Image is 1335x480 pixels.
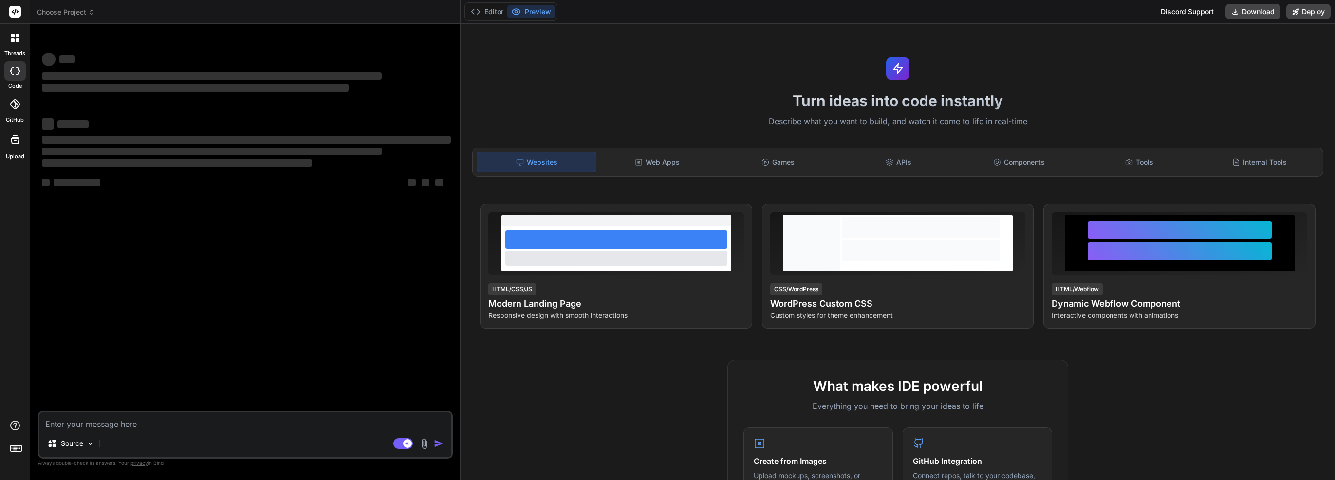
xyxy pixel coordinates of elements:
h4: Create from Images [754,455,883,467]
button: Preview [507,5,555,18]
span: ‌ [42,84,349,92]
img: attachment [419,438,430,449]
span: privacy [130,460,148,466]
span: ‌ [59,55,75,63]
div: Internal Tools [1201,152,1319,172]
span: ‌ [54,179,100,186]
p: Everything you need to bring your ideas to life [743,400,1052,412]
div: APIs [839,152,958,172]
p: Source [61,439,83,448]
span: ‌ [42,53,56,66]
span: ‌ [42,148,382,155]
div: HTML/CSS/JS [488,283,536,295]
label: code [8,82,22,90]
span: ‌ [42,72,382,80]
img: Pick Models [86,440,94,448]
div: Discord Support [1155,4,1220,19]
div: Games [719,152,837,172]
h1: Turn ideas into code instantly [466,92,1329,110]
div: Websites [477,152,596,172]
h4: GitHub Integration [913,455,1042,467]
span: Choose Project [37,7,95,17]
button: Download [1225,4,1280,19]
button: Deploy [1286,4,1331,19]
label: Upload [6,152,24,161]
img: icon [434,439,444,448]
h4: WordPress Custom CSS [770,297,1026,311]
p: Interactive components with animations [1052,311,1307,320]
span: ‌ [42,118,54,130]
span: ‌ [422,179,429,186]
button: Editor [467,5,507,18]
h2: What makes IDE powerful [743,376,1052,396]
div: Components [960,152,1078,172]
span: ‌ [42,179,50,186]
p: Always double-check its answers. Your in Bind [38,459,453,468]
div: CSS/WordPress [770,283,822,295]
div: Web Apps [598,152,717,172]
h4: Modern Landing Page [488,297,744,311]
span: ‌ [408,179,416,186]
span: ‌ [435,179,443,186]
p: Describe what you want to build, and watch it come to life in real-time [466,115,1329,128]
p: Responsive design with smooth interactions [488,311,744,320]
span: ‌ [57,120,89,128]
span: ‌ [42,136,451,144]
label: GitHub [6,116,24,124]
span: ‌ [42,159,312,167]
p: Custom styles for theme enhancement [770,311,1026,320]
label: threads [4,49,25,57]
h4: Dynamic Webflow Component [1052,297,1307,311]
div: HTML/Webflow [1052,283,1103,295]
div: Tools [1080,152,1198,172]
